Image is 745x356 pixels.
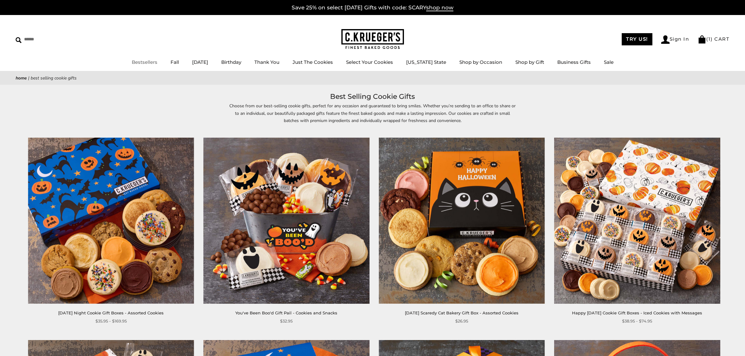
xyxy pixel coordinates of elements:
[455,318,468,324] span: $26.95
[229,102,517,131] p: Choose from our best-selling cookie gifts, perfect for any occasion and guaranteed to bring smile...
[25,91,720,102] h1: Best Selling Cookie Gifts
[341,29,404,49] img: C.KRUEGER'S
[708,36,711,42] span: 1
[515,59,544,65] a: Shop by Gift
[203,138,369,303] img: You've Been Boo'd Gift Pail - Cookies and Snacks
[293,59,333,65] a: Just The Cookies
[16,75,27,81] a: Home
[192,59,208,65] a: [DATE]
[28,138,194,303] img: Halloween Night Cookie Gift Boxes - Assorted Cookies
[28,75,29,81] span: |
[58,310,164,315] a: [DATE] Night Cookie Gift Boxes - Assorted Cookies
[132,59,157,65] a: Bestsellers
[698,35,706,43] img: Bag
[554,138,720,303] img: Happy Halloween Cookie Gift Boxes - Iced Cookies with Messages
[406,59,446,65] a: [US_STATE] State
[254,59,279,65] a: Thank You
[604,59,614,65] a: Sale
[405,310,518,315] a: [DATE] Scaredy Cat Bakery Gift Box - Assorted Cookies
[16,34,90,44] input: Search
[557,59,591,65] a: Business Gifts
[171,59,179,65] a: Fall
[426,4,453,11] span: shop now
[622,33,652,45] a: TRY US!
[698,36,729,42] a: (1) CART
[16,37,22,43] img: Search
[572,310,702,315] a: Happy [DATE] Cookie Gift Boxes - Iced Cookies with Messages
[661,35,670,44] img: Account
[661,35,689,44] a: Sign In
[379,138,544,303] img: Halloween Scaredy Cat Bakery Gift Box - Assorted Cookies
[31,75,77,81] span: Best Selling Cookie Gifts
[280,318,293,324] span: $32.95
[235,310,337,315] a: You've Been Boo'd Gift Pail - Cookies and Snacks
[16,74,729,82] nav: breadcrumbs
[221,59,241,65] a: Birthday
[346,59,393,65] a: Select Your Cookies
[459,59,502,65] a: Shop by Occasion
[292,4,453,11] a: Save 25% on select [DATE] Gifts with code: SCARYshop now
[622,318,652,324] span: $38.95 - $74.95
[95,318,127,324] span: $35.95 - $169.95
